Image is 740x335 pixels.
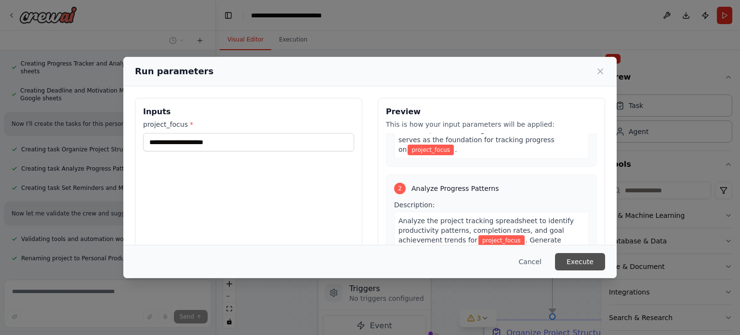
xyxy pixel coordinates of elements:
[478,235,525,246] span: Variable: project_focus
[143,120,354,129] label: project_focus
[555,253,605,270] button: Execute
[511,253,549,270] button: Cancel
[386,120,597,129] p: This is how your input parameters will be applied:
[135,65,213,78] h2: Run parameters
[143,106,354,118] h3: Inputs
[386,106,597,118] h3: Preview
[455,146,457,153] span: .
[394,201,435,209] span: Description:
[411,184,499,193] span: Analyze Progress Patterns
[398,217,574,244] span: Analyze the project tracking spreadsheet to identify productivity patterns, completion rates, and...
[394,183,406,194] div: 2
[408,145,454,155] span: Variable: project_focus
